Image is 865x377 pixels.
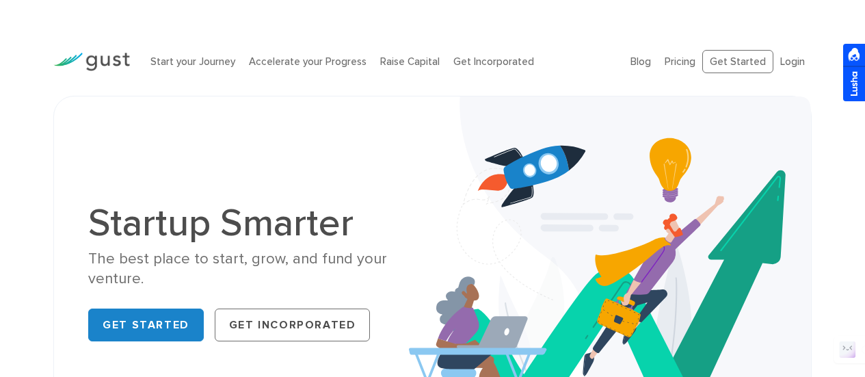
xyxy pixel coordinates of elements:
[702,50,773,74] a: Get Started
[150,55,235,68] a: Start your Journey
[53,53,130,71] img: Gust Logo
[88,204,422,242] h1: Startup Smarter
[88,249,422,289] div: The best place to start, grow, and fund your venture.
[453,55,534,68] a: Get Incorporated
[665,55,695,68] a: Pricing
[88,309,204,341] a: Get Started
[215,309,371,341] a: Get Incorporated
[249,55,367,68] a: Accelerate your Progress
[380,55,440,68] a: Raise Capital
[780,55,805,68] a: Login
[630,55,651,68] a: Blog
